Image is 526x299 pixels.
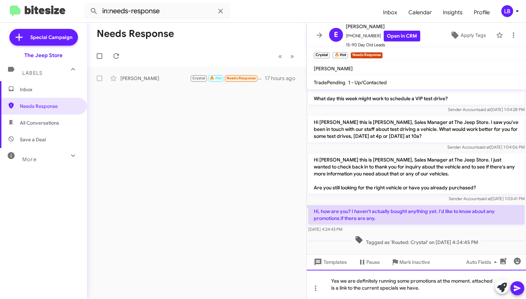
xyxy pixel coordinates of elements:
[24,52,63,59] div: The Jeep Store
[308,116,525,142] p: Hi [PERSON_NAME] this is [PERSON_NAME], Sales Manager at The Jeep Store. I saw you've been in tou...
[308,154,525,194] p: Hi [PERSON_NAME] this is [PERSON_NAME], Sales Manager at The Jeep Store. I just wanted to check b...
[307,270,526,299] div: Yes we are definitely running some promotions at the moment. attached is a link to the current sp...
[461,256,505,268] button: Auto Fields
[274,49,298,63] nav: Page navigation example
[20,103,79,110] span: Needs Response
[307,256,352,268] button: Templates
[466,256,500,268] span: Auto Fields
[22,156,37,163] span: More
[120,75,190,82] div: [PERSON_NAME]
[399,256,430,268] span: Mark Inactive
[333,52,348,58] small: 🔥 Hot
[366,256,380,268] span: Pause
[346,41,420,48] span: 15-90 Day Old Leads
[274,49,286,63] button: Previous
[265,75,301,82] div: 17 hours ago
[479,196,491,201] span: said at
[20,119,59,126] span: All Conversations
[22,70,42,76] span: Labels
[346,31,420,41] span: [PHONE_NUMBER]
[501,5,513,17] div: LB
[308,205,525,225] p: Hi, how are you? I haven't actually bought anything yet. I'd like to know about any promotions if...
[278,52,282,61] span: «
[308,227,342,232] span: [DATE] 4:24:43 PM
[384,31,420,41] a: Open in CRM
[20,136,46,143] span: Save a Deal
[226,76,256,80] span: Needs Response
[478,144,490,150] span: said at
[377,2,403,23] a: Inbox
[447,144,525,150] span: Sender Account [DATE] 1:04:06 PM
[9,29,78,46] a: Special Campaign
[334,29,338,40] span: E
[20,86,79,93] span: Inbox
[312,256,347,268] span: Templates
[448,107,525,112] span: Sender Account [DATE] 1:04:28 PM
[403,2,437,23] a: Calendar
[84,3,230,19] input: Search
[314,52,330,58] small: Crystal
[210,76,222,80] span: 🔥 Hot
[314,79,345,86] span: TradePending
[352,236,481,246] span: Tagged as 'Routed: Crystal' on [DATE] 4:24:45 PM
[346,22,420,31] span: [PERSON_NAME]
[478,107,491,112] span: said at
[468,2,495,23] a: Profile
[385,256,436,268] button: Mark Inactive
[290,52,294,61] span: »
[192,76,205,80] span: Crystal
[437,2,468,23] a: Insights
[351,52,383,58] small: Needs Response
[449,196,525,201] span: Sender Account [DATE] 1:03:41 PM
[495,5,518,17] button: LB
[97,28,174,39] h1: Needs Response
[286,49,298,63] button: Next
[443,29,493,41] button: Apply Tags
[30,34,72,41] span: Special Campaign
[348,79,387,86] span: 1 - Up/Contacted
[314,65,353,72] span: [PERSON_NAME]
[352,256,385,268] button: Pause
[461,29,486,41] span: Apply Tags
[190,74,265,82] div: Hi, how are you? I haven't actually bought anything yet. I'd like to know about any promotions if...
